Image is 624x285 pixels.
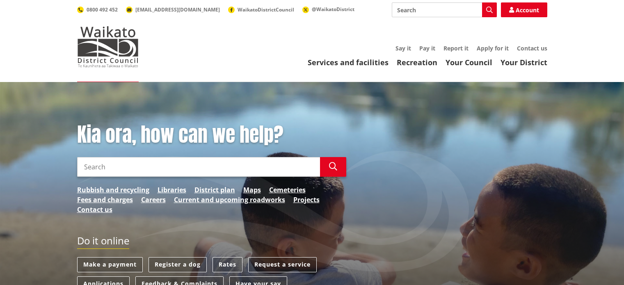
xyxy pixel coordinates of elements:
a: Your Council [446,57,492,67]
h1: Kia ora, how can we help? [77,123,346,147]
img: Waikato District Council - Te Kaunihera aa Takiwaa o Waikato [77,26,139,67]
a: 0800 492 452 [77,6,118,13]
input: Search input [77,157,320,177]
a: Apply for it [477,44,509,52]
a: District plan [194,185,235,195]
span: 0800 492 452 [87,6,118,13]
span: WaikatoDistrictCouncil [238,6,294,13]
a: Your District [501,57,547,67]
a: Maps [243,185,261,195]
a: Careers [141,195,166,205]
a: Libraries [158,185,186,195]
a: Recreation [397,57,437,67]
a: Contact us [517,44,547,52]
a: Say it [395,44,411,52]
a: Pay it [419,44,435,52]
a: Cemeteries [269,185,306,195]
a: [EMAIL_ADDRESS][DOMAIN_NAME] [126,6,220,13]
a: Rates [213,257,242,272]
h2: Do it online [77,235,129,249]
span: @WaikatoDistrict [312,6,354,13]
a: Contact us [77,205,112,214]
a: Account [501,2,547,17]
input: Search input [392,2,497,17]
a: Report it [443,44,469,52]
a: Current and upcoming roadworks [174,195,285,205]
a: WaikatoDistrictCouncil [228,6,294,13]
a: Register a dog [149,257,207,272]
a: Rubbish and recycling [77,185,149,195]
span: [EMAIL_ADDRESS][DOMAIN_NAME] [135,6,220,13]
a: Services and facilities [308,57,389,67]
a: Projects [293,195,320,205]
a: Request a service [248,257,317,272]
a: Make a payment [77,257,143,272]
a: @WaikatoDistrict [302,6,354,13]
a: Fees and charges [77,195,133,205]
